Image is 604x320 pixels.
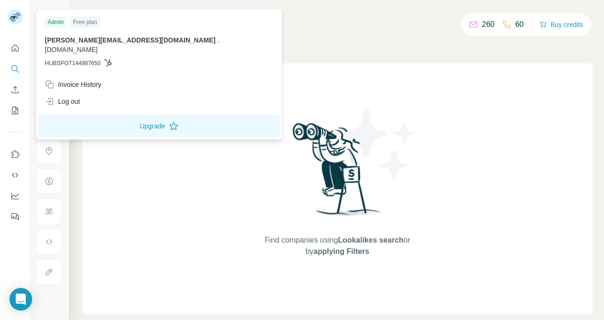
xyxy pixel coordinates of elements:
div: Invoice History [45,80,101,89]
img: Surfe Illustration - Stars [337,101,422,186]
span: HUBSPOT144987650 [45,59,101,67]
button: Use Surfe on LinkedIn [8,146,23,163]
button: My lists [8,102,23,119]
p: 260 [482,19,495,30]
button: Show [29,6,68,20]
button: Buy credits [539,18,583,31]
img: Avatar [8,9,23,25]
button: Use Surfe API [8,167,23,184]
button: Dashboard [8,187,23,204]
span: [PERSON_NAME][EMAIL_ADDRESS][DOMAIN_NAME] [45,36,216,44]
div: Log out [45,97,80,106]
button: Quick start [8,40,23,57]
span: applying Filters [313,247,369,255]
img: Surfe Illustration - Woman searching with binoculars [288,120,386,226]
button: Feedback [8,208,23,225]
p: 60 [515,19,524,30]
span: Lookalikes search [338,236,403,244]
button: Enrich CSV [8,81,23,98]
button: Upgrade [38,115,280,137]
button: Search [8,60,23,77]
h4: Search [82,11,593,25]
div: Free plan [70,17,100,28]
span: . [218,36,219,44]
span: [DOMAIN_NAME] [45,46,98,53]
div: Open Intercom Messenger [9,288,32,311]
span: Find companies using or by [262,235,413,257]
div: Admin [45,17,67,28]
